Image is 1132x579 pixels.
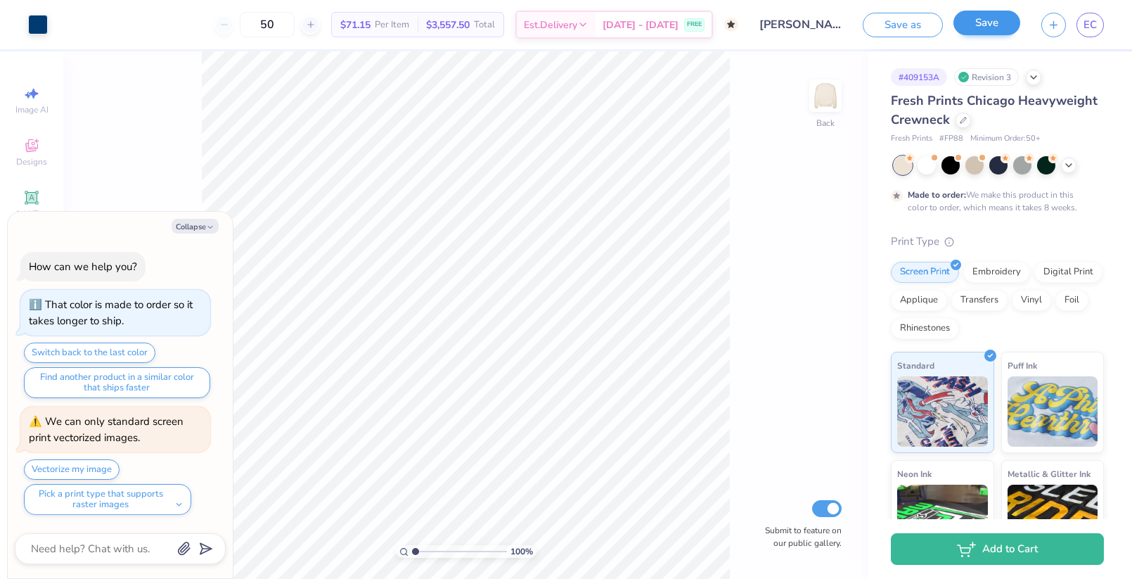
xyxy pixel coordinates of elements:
[15,208,49,219] span: Add Text
[29,260,137,274] div: How can we help you?
[1008,485,1098,555] img: Metallic & Glitter Ink
[375,18,409,32] span: Per Item
[816,117,835,129] div: Back
[749,11,852,39] input: Untitled Design
[970,133,1041,145] span: Minimum Order: 50 +
[1008,466,1091,481] span: Metallic & Glitter Ink
[951,290,1008,311] div: Transfers
[1012,290,1051,311] div: Vinyl
[172,219,219,234] button: Collapse
[24,343,155,363] button: Switch back to the last color
[891,533,1104,565] button: Add to Cart
[963,262,1030,283] div: Embroidery
[29,298,193,328] div: That color is made to order so it takes longer to ship.
[891,290,947,311] div: Applique
[891,234,1104,250] div: Print Type
[811,82,840,110] img: Back
[340,18,371,32] span: $71.15
[1055,290,1088,311] div: Foil
[891,133,932,145] span: Fresh Prints
[29,414,184,445] div: We can only standard screen print vectorized images.
[603,18,678,32] span: [DATE] - [DATE]
[510,545,533,558] span: 100 %
[897,466,932,481] span: Neon Ink
[24,484,191,515] button: Pick a print type that supports raster images
[426,18,470,32] span: $3,557.50
[1034,262,1102,283] div: Digital Print
[897,358,934,373] span: Standard
[908,189,966,201] strong: Made to order:
[687,20,702,30] span: FREE
[240,12,295,37] input: – –
[16,156,47,167] span: Designs
[1083,17,1097,33] span: EC
[897,376,988,447] img: Standard
[863,13,943,37] button: Save as
[939,133,963,145] span: # FP88
[474,18,495,32] span: Total
[24,367,210,398] button: Find another product in a similar color that ships faster
[24,459,120,480] button: Vectorize my image
[15,104,49,115] span: Image AI
[524,18,577,32] span: Est. Delivery
[891,262,959,283] div: Screen Print
[897,485,988,555] img: Neon Ink
[953,11,1020,35] button: Save
[908,189,1081,214] div: We make this product in this color to order, which means it takes 8 weeks.
[954,68,1019,86] div: Revision 3
[1008,376,1098,447] img: Puff Ink
[757,524,842,549] label: Submit to feature on our public gallery.
[891,318,959,339] div: Rhinestones
[891,68,947,86] div: # 409153A
[891,92,1098,128] span: Fresh Prints Chicago Heavyweight Crewneck
[1076,13,1104,37] a: EC
[1008,358,1037,373] span: Puff Ink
